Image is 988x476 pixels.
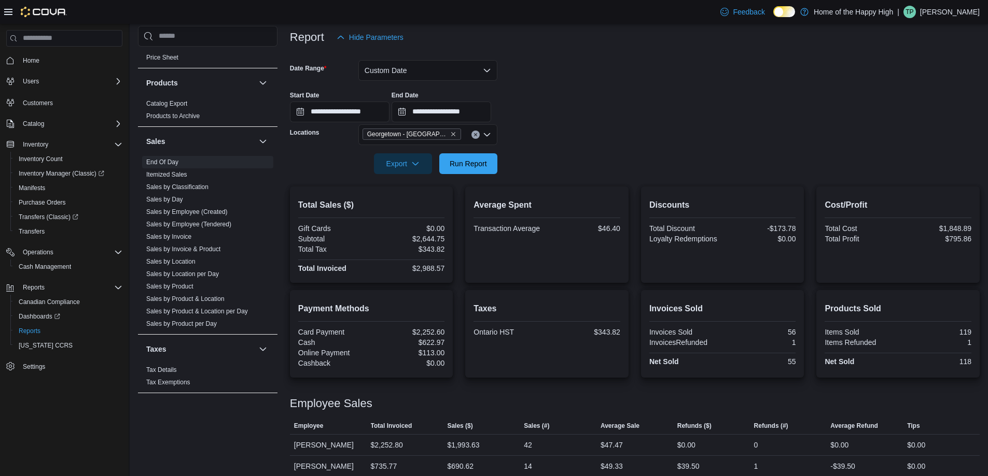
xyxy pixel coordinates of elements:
button: Reports [10,324,127,338]
a: Tax Details [146,366,177,373]
a: Purchase Orders [15,196,70,209]
button: Sales [257,135,269,148]
div: Tevin Paul [903,6,916,18]
span: Manifests [19,184,45,192]
span: Operations [23,248,53,256]
a: Home [19,54,44,67]
button: Custom Date [358,60,497,81]
div: $735.77 [371,460,397,472]
span: Price Sheet [146,53,178,62]
div: [PERSON_NAME] [290,435,367,455]
span: Inventory Manager (Classic) [15,167,122,180]
span: Cash Management [19,263,71,271]
a: Catalog Export [146,100,187,107]
span: Sales by Product & Location per Day [146,307,248,315]
span: Export [380,153,426,174]
div: 0 [754,439,758,451]
button: Catalog [2,117,127,131]
span: Transfers [15,225,122,238]
button: Manifests [10,181,127,195]
button: Catalog [19,118,48,130]
a: Sales by Location [146,258,196,265]
div: $343.82 [549,328,620,336]
div: $2,252.80 [371,439,403,451]
span: Cash Management [15,261,122,273]
span: Reports [19,327,40,335]
a: Transfers (Classic) [10,210,127,224]
span: Settings [23,363,45,371]
button: Transfers [10,224,127,239]
span: Inventory Manager (Classic) [19,169,104,178]
a: Transfers (Classic) [15,211,82,223]
span: Purchase Orders [19,198,66,207]
a: Sales by Product & Location [146,295,225,302]
span: Catalog Export [146,99,187,108]
div: 119 [900,328,971,336]
span: Average Refund [830,422,878,430]
div: Total Tax [298,245,369,253]
div: Total Cost [825,224,896,233]
a: Sales by Product [146,283,193,290]
div: $39.50 [677,460,700,472]
button: Users [2,74,127,89]
span: Georgetown - Mountainview - Fire & Flower [363,128,461,140]
span: Manifests [15,182,122,194]
div: $690.62 [447,460,474,472]
button: Cash Management [10,259,127,274]
a: Sales by Employee (Tendered) [146,221,231,228]
label: Start Date [290,91,319,99]
span: End Of Day [146,158,178,166]
span: Georgetown - [GEOGRAPHIC_DATA] - Fire & Flower [367,129,448,139]
button: Products [146,78,255,88]
strong: Net Sold [649,357,679,366]
a: Dashboards [10,309,127,324]
div: Items Refunded [825,338,896,347]
span: Customers [23,99,53,107]
h3: Report [290,31,324,44]
h3: Products [146,78,178,88]
span: Users [23,77,39,85]
a: Sales by Product per Day [146,320,217,327]
span: Total Invoiced [371,422,412,430]
label: Date Range [290,64,327,73]
h3: Sales [146,136,165,147]
button: Remove Georgetown - Mountainview - Fire & Flower from selection in this group [450,131,456,137]
span: Employee [294,422,324,430]
a: Sales by Employee (Created) [146,208,228,215]
input: Press the down key to open a popover containing a calendar. [392,102,491,122]
a: [US_STATE] CCRS [15,339,77,352]
button: Taxes [146,344,255,354]
a: Inventory Manager (Classic) [10,166,127,181]
span: Tips [907,422,920,430]
div: 42 [524,439,532,451]
div: InvoicesRefunded [649,338,720,347]
div: 55 [725,357,796,366]
div: 118 [900,357,971,366]
span: Sales by Invoice & Product [146,245,220,253]
div: $795.86 [900,235,971,243]
a: Dashboards [15,310,64,323]
span: [US_STATE] CCRS [19,341,73,350]
div: Ontario HST [474,328,545,336]
div: $0.00 [830,439,848,451]
span: Refunds ($) [677,422,712,430]
a: Feedback [716,2,769,22]
button: Users [19,75,43,88]
div: $343.82 [373,245,444,253]
div: Sales [138,156,277,334]
a: Manifests [15,182,49,194]
div: 56 [725,328,796,336]
div: Total Discount [649,224,720,233]
a: Reports [15,325,45,337]
p: Home of the Happy High [814,6,893,18]
label: Locations [290,128,319,137]
div: Products [138,97,277,126]
div: $49.33 [601,460,623,472]
div: $1,848.89 [900,224,971,233]
img: Cova [21,7,67,17]
span: Reports [19,281,122,294]
span: TP [906,6,913,18]
h2: Cost/Profit [825,199,971,211]
div: Transaction Average [474,224,545,233]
